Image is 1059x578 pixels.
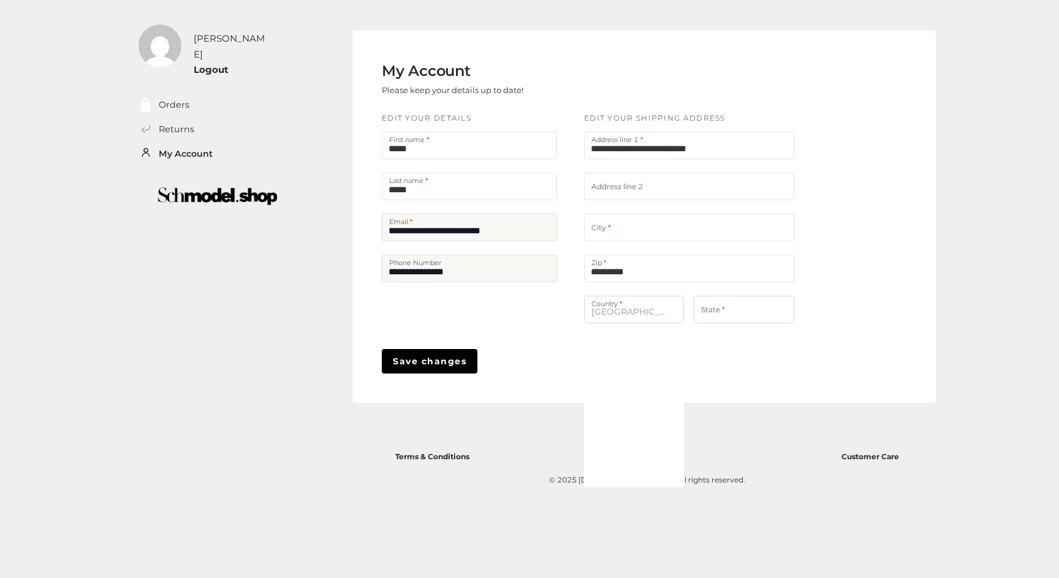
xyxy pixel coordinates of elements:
label: EDIT YOUR SHIPPING ADDRESS [584,113,726,124]
label: EDIT YOUR DETAILS [382,113,471,124]
a: Orders [159,98,189,112]
a: Customer Care [841,449,899,462]
div: © 2025 [DOMAIN_NAME] Limited. All rights reserved. [389,474,905,486]
span: [GEOGRAPHIC_DATA] ([GEOGRAPHIC_DATA]) [591,296,677,323]
button: Save changes [382,349,477,373]
a: Terms & Conditions [395,449,469,462]
img: boutique-logo.png [131,179,305,214]
div: [PERSON_NAME] [194,31,270,62]
a: Logout [194,64,229,75]
h2: My Account [382,62,523,80]
a: Returns [159,122,194,137]
span: Customer Care [841,452,899,461]
a: My Account [159,147,213,161]
p: Please keep your details up to date! [382,80,523,100]
span: Save changes [393,355,466,368]
span: Terms & Conditions [395,452,469,461]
